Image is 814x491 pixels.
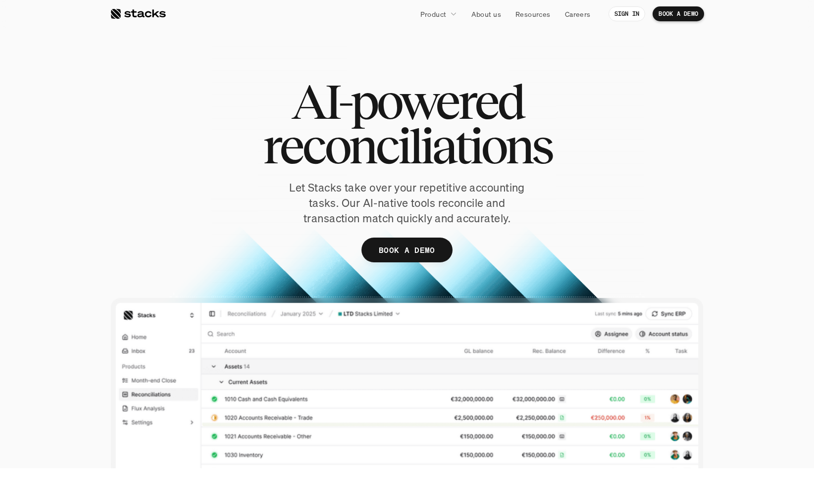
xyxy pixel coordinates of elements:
p: BOOK A DEMO [379,243,435,257]
span: reconciliations [263,124,552,168]
p: About us [471,9,501,19]
span: AI-powered [291,79,523,124]
p: SIGN IN [614,10,640,17]
p: Careers [565,9,591,19]
p: Product [420,9,447,19]
a: BOOK A DEMO [653,6,704,21]
a: Resources [509,5,557,23]
a: SIGN IN [609,6,646,21]
a: About us [465,5,507,23]
a: Careers [559,5,597,23]
p: Let Stacks take over your repetitive accounting tasks. Our AI-native tools reconcile and transact... [271,180,543,226]
p: BOOK A DEMO [659,10,698,17]
p: Resources [515,9,551,19]
a: BOOK A DEMO [361,238,453,262]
